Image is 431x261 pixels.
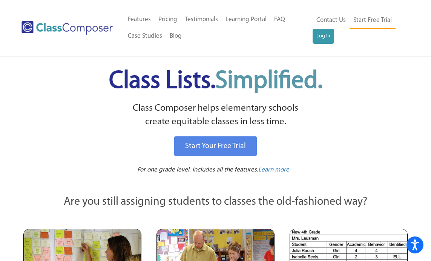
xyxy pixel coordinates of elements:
[137,167,258,173] span: For one grade level. Includes all the features.
[270,11,289,28] a: FAQ
[258,165,291,175] a: Learn more.
[215,69,322,94] span: Simplified.
[109,69,322,94] span: Class Lists.
[174,136,257,156] a: Start Your Free Trial
[21,21,113,35] img: Class Composer
[350,12,396,29] a: Start Free Trial
[185,142,246,150] span: Start Your Free Trial
[313,12,350,29] a: Contact Us
[166,28,186,45] a: Blog
[155,11,181,28] a: Pricing
[124,28,166,45] a: Case Studies
[313,12,404,44] nav: Header Menu
[222,11,270,28] a: Learning Portal
[258,167,291,173] span: Learn more.
[22,102,409,129] p: Class Composer helps elementary schools create equitable classes in less time.
[181,11,222,28] a: Testimonials
[124,11,312,45] nav: Header Menu
[124,11,155,28] a: Features
[23,194,408,210] p: Are you still assigning students to classes the old-fashioned way?
[313,29,334,44] a: Log In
